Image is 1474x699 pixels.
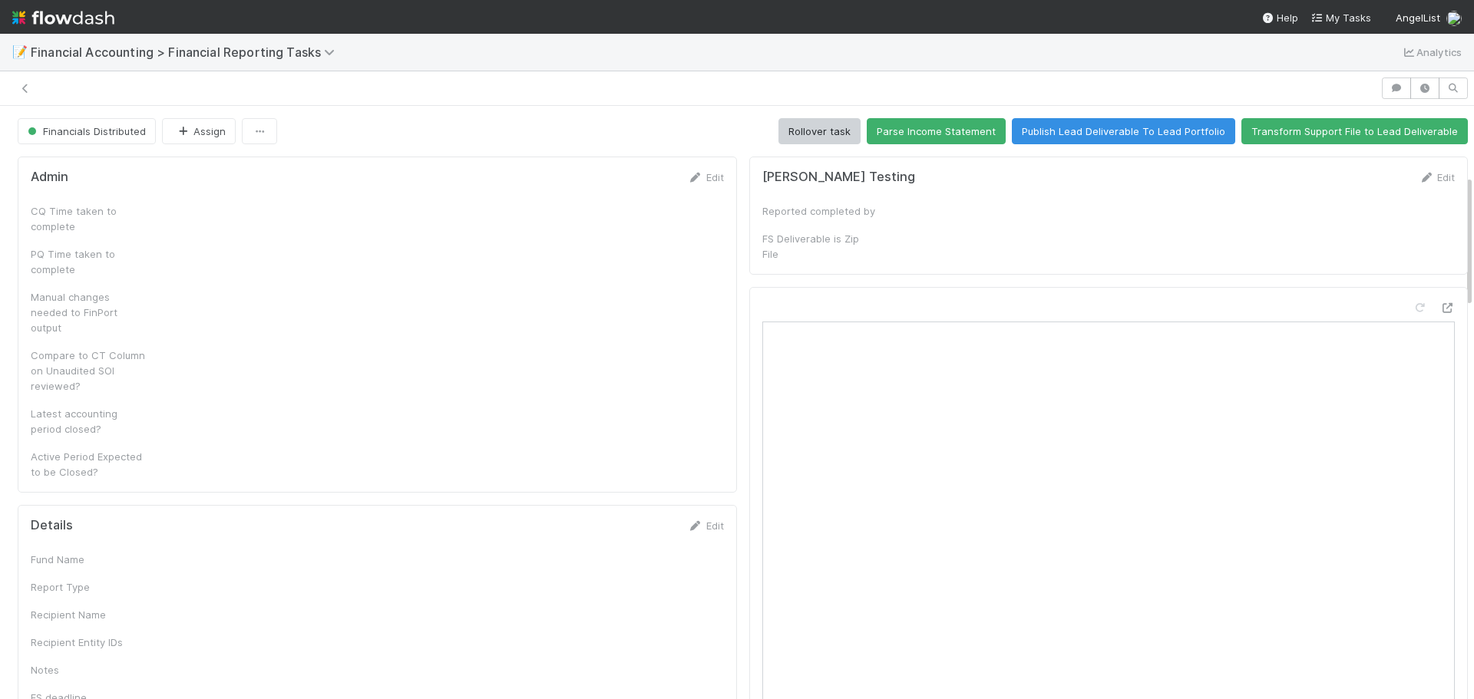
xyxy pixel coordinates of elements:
[688,519,724,532] a: Edit
[1310,12,1371,24] span: My Tasks
[31,635,146,650] div: Recipient Entity IDs
[31,552,146,567] div: Fund Name
[31,170,68,185] h5: Admin
[1310,10,1371,25] a: My Tasks
[1012,118,1235,144] button: Publish Lead Deliverable To Lead Portfolio
[762,170,915,185] h5: [PERSON_NAME] Testing
[688,171,724,183] a: Edit
[162,118,236,144] button: Assign
[31,45,342,60] span: Financial Accounting > Financial Reporting Tasks
[1241,118,1468,144] button: Transform Support File to Lead Deliverable
[762,231,877,262] div: FS Deliverable is Zip File
[31,348,146,394] div: Compare to CT Column on Unaudited SOI reviewed?
[1419,171,1455,183] a: Edit
[31,662,146,678] div: Notes
[31,203,146,234] div: CQ Time taken to complete
[12,5,114,31] img: logo-inverted-e16ddd16eac7371096b0.svg
[1396,12,1440,24] span: AngelList
[31,406,146,437] div: Latest accounting period closed?
[31,246,146,277] div: PQ Time taken to complete
[1261,10,1298,25] div: Help
[31,449,146,480] div: Active Period Expected to be Closed?
[31,579,146,595] div: Report Type
[1446,11,1462,26] img: avatar_9ff82f50-05c7-4c71-8fc6-9a2e070af8b5.png
[778,118,861,144] button: Rollover task
[31,518,73,533] h5: Details
[762,203,877,219] div: Reported completed by
[31,607,146,622] div: Recipient Name
[12,45,28,58] span: 📝
[867,118,1006,144] button: Parse Income Statement
[31,289,146,335] div: Manual changes needed to FinPort output
[1401,43,1462,61] a: Analytics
